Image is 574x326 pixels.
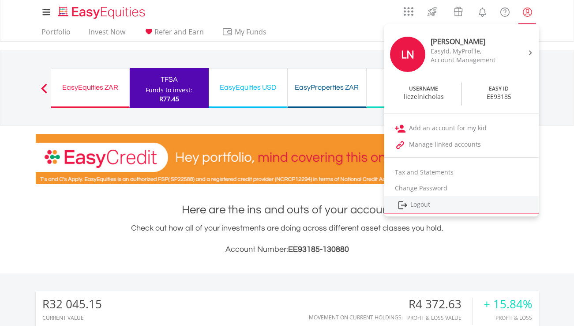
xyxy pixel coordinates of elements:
[409,85,438,92] div: USERNAME
[372,81,440,94] div: Demo ZAR
[309,315,403,320] div: Movement on Current Holdings:
[293,81,361,94] div: EasyProperties ZAR
[384,136,539,153] a: Manage linked accounts
[484,298,532,311] div: + 15.84%
[42,315,102,321] div: CURRENT VALUE
[42,298,102,311] div: R32 045.15
[489,85,509,92] div: EASY ID
[431,56,505,64] div: Account Management
[384,120,539,136] a: Add an account for my kid
[85,27,129,41] a: Invest Now
[288,245,349,254] span: EE93185-130880
[146,86,192,95] div: Funds to invest:
[38,27,74,41] a: Portfolio
[431,47,505,56] div: EasyId, MyProfile,
[431,37,505,47] div: [PERSON_NAME]
[404,92,444,101] div: liezelnicholas
[384,196,539,214] a: Logout
[35,88,53,97] button: Previous
[407,298,473,311] div: R4 372.63
[222,26,280,38] span: My Funds
[390,37,425,72] div: LN
[36,222,539,256] div: Check out how all of your investments are doing across different asset classes you hold.
[445,2,471,19] a: Vouchers
[159,95,179,103] span: R77.45
[407,315,473,321] div: Profit & Loss Value
[487,92,511,101] div: EE93185
[484,315,532,321] div: Profit & Loss
[56,81,124,94] div: EasyEquities ZAR
[384,27,539,109] a: LN [PERSON_NAME] EasyId, MyProfile, Account Management USERNAME liezelnicholas EASY ID EE93185
[404,7,413,16] img: grid-menu-icon.svg
[471,2,494,20] a: Notifications
[384,180,539,196] a: Change Password
[36,202,539,218] h1: Here are the ins and outs of your account
[154,27,204,37] span: Refer and Earn
[36,243,539,256] h3: Account Number:
[140,27,207,41] a: Refer and Earn
[425,4,439,19] img: thrive-v2.svg
[36,134,539,184] img: EasyCredit Promotion Banner
[56,5,149,20] img: EasyEquities_Logo.png
[384,164,539,180] a: Tax and Statements
[135,73,203,86] div: TFSA
[494,2,516,20] a: FAQ's and Support
[214,81,282,94] div: EasyEquities USD
[398,2,419,16] a: AppsGrid
[516,2,539,22] a: My Profile
[451,4,465,19] img: vouchers-v2.svg
[55,2,149,20] a: Home page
